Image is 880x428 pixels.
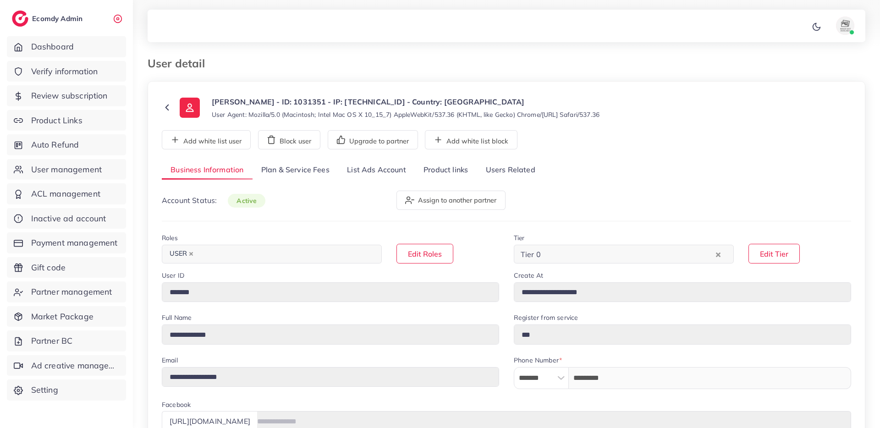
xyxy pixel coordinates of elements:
[162,271,184,280] label: User ID
[258,130,320,149] button: Block user
[825,16,858,35] a: avatar
[162,313,192,322] label: Full Name
[514,356,562,365] label: Phone Number
[7,355,126,376] a: Ad creative management
[31,213,106,225] span: Inactive ad account
[31,188,100,200] span: ACL management
[31,262,66,274] span: Gift code
[7,306,126,327] a: Market Package
[7,232,126,253] a: Payment management
[212,96,599,107] p: [PERSON_NAME] - ID: 1031351 - IP: [TECHNICAL_ID] - Country: [GEOGRAPHIC_DATA]
[415,160,477,180] a: Product links
[31,115,82,126] span: Product Links
[162,233,178,242] label: Roles
[7,159,126,180] a: User management
[162,356,178,365] label: Email
[31,41,74,53] span: Dashboard
[162,400,191,409] label: Facebook
[544,247,714,261] input: Search for option
[12,11,85,27] a: logoEcomdy Admin
[162,195,265,206] p: Account Status:
[477,160,544,180] a: Users Related
[396,191,506,210] button: Assign to another partner
[198,247,370,261] input: Search for option
[7,134,126,155] a: Auto Refund
[12,11,28,27] img: logo
[31,311,93,323] span: Market Package
[162,245,382,263] div: Search for option
[338,160,415,180] a: List Ads Account
[7,110,126,131] a: Product Links
[32,14,85,23] h2: Ecomdy Admin
[228,194,265,208] span: active
[836,16,854,35] img: avatar
[31,360,119,372] span: Ad creative management
[7,183,126,204] a: ACL management
[31,237,118,249] span: Payment management
[31,139,79,151] span: Auto Refund
[31,90,108,102] span: Review subscription
[514,245,734,263] div: Search for option
[328,130,418,149] button: Upgrade to partner
[7,36,126,57] a: Dashboard
[165,247,198,260] span: USER
[31,286,112,298] span: Partner management
[253,160,338,180] a: Plan & Service Fees
[7,85,126,106] a: Review subscription
[7,379,126,401] a: Setting
[162,160,253,180] a: Business Information
[7,208,126,229] a: Inactive ad account
[148,57,212,70] h3: User detail
[7,281,126,302] a: Partner management
[514,271,543,280] label: Create At
[31,66,98,77] span: Verify information
[31,335,73,347] span: Partner BC
[31,384,58,396] span: Setting
[514,313,578,322] label: Register from service
[716,249,720,259] button: Clear Selected
[31,164,102,176] span: User management
[212,110,599,119] small: User Agent: Mozilla/5.0 (Macintosh; Intel Mac OS X 10_15_7) AppleWebKit/537.36 (KHTML, like Gecko...
[7,257,126,278] a: Gift code
[189,252,193,256] button: Deselect USER
[7,330,126,351] a: Partner BC
[180,98,200,118] img: ic-user-info.36bf1079.svg
[425,130,517,149] button: Add white list block
[7,61,126,82] a: Verify information
[519,247,543,261] span: Tier 0
[396,244,453,263] button: Edit Roles
[748,244,800,263] button: Edit Tier
[514,233,525,242] label: Tier
[162,130,251,149] button: Add white list user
